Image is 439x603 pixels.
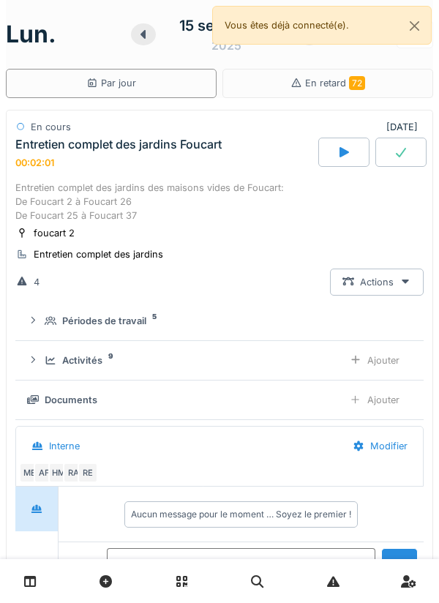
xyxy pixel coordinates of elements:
[62,314,146,328] div: Périodes de travail
[179,15,274,37] div: 15 septembre
[15,181,424,223] div: Entretien complet des jardins des maisons vides de Foucart: De Foucart 2 à Foucart 26 De Foucart ...
[21,307,418,334] summary: Périodes de travail5
[340,432,420,460] div: Modifier
[34,226,75,240] div: foucart 2
[212,6,432,45] div: Vous êtes déjà connecté(e).
[15,157,54,168] div: 00:02:01
[349,76,365,90] span: 72
[63,462,83,483] div: RA
[211,37,241,54] div: 2025
[45,393,97,407] div: Documents
[34,462,54,483] div: AF
[62,353,102,367] div: Activités
[86,76,136,90] div: Par jour
[330,269,424,296] div: Actions
[21,347,418,374] summary: Activités9Ajouter
[49,439,80,453] div: Interne
[386,120,424,134] div: [DATE]
[31,120,71,134] div: En cours
[131,508,351,521] div: Aucun message pour le moment … Soyez le premier !
[305,78,365,89] span: En retard
[78,462,98,483] div: RE
[337,386,412,413] div: Ajouter
[34,247,163,261] div: Entretien complet des jardins
[15,138,222,151] div: Entretien complet des jardins Foucart
[19,462,40,483] div: ME
[398,7,431,45] button: Close
[21,386,418,413] summary: DocumentsAjouter
[48,462,69,483] div: HM
[34,275,40,289] div: 4
[6,20,56,48] h1: lun.
[337,347,412,374] div: Ajouter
